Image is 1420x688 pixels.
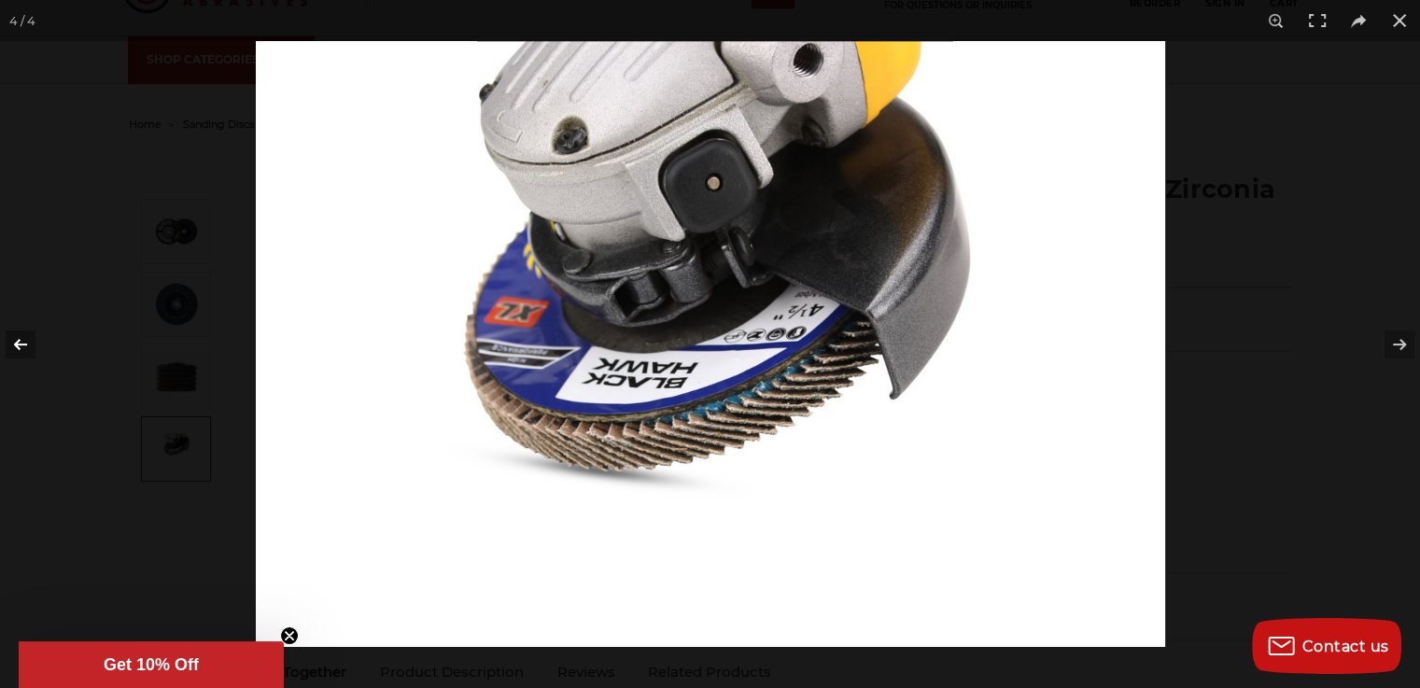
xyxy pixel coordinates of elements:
button: Contact us [1252,618,1401,674]
span: Contact us [1302,638,1389,655]
button: Close teaser [280,626,299,645]
div: Get 10% OffClose teaser [19,641,284,688]
img: IMG_4029__62749.1638997402.jpg [256,41,1165,647]
span: Get 10% Off [104,655,199,674]
button: Next (arrow right) [1355,298,1420,391]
